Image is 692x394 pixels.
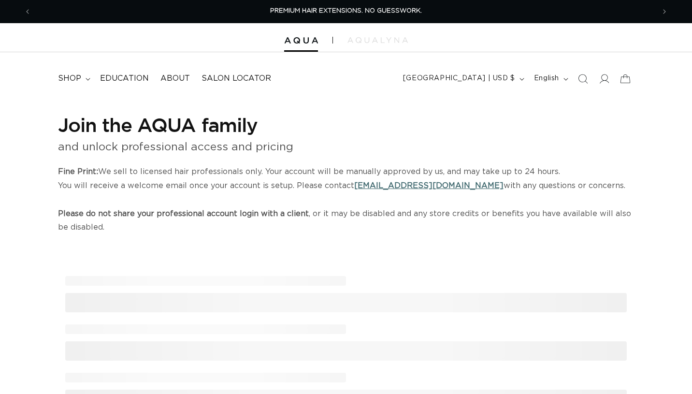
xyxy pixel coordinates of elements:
span: English [534,73,559,84]
p: and unlock professional access and pricing [58,137,634,157]
span: Education [100,73,149,84]
summary: shop [52,68,94,89]
button: English [528,70,572,88]
p: We sell to licensed hair professionals only. Your account will be manually approved by us, and ma... [58,165,634,234]
span: PREMIUM HAIR EXTENSIONS. NO GUESSWORK. [270,8,422,14]
summary: Search [572,68,593,89]
a: [EMAIL_ADDRESS][DOMAIN_NAME] [354,182,504,190]
button: Previous announcement [17,2,38,21]
img: Aqua Hair Extensions [284,37,318,44]
span: Salon Locator [202,73,271,84]
button: [GEOGRAPHIC_DATA] | USD $ [397,70,528,88]
span: About [160,73,190,84]
strong: Please do not share your professional account login with a client [58,210,309,218]
a: Salon Locator [196,68,277,89]
span: [GEOGRAPHIC_DATA] | USD $ [403,73,515,84]
button: Next announcement [654,2,675,21]
span: shop [58,73,81,84]
h1: Join the AQUA family [58,112,634,137]
strong: Fine Print: [58,168,98,175]
img: aqualyna.com [347,37,408,43]
a: About [155,68,196,89]
a: Education [94,68,155,89]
